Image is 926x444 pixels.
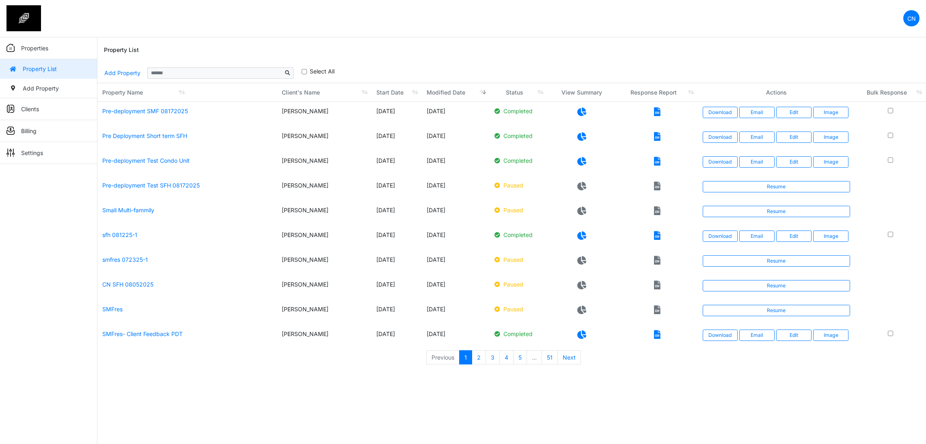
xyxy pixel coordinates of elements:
[102,256,148,263] a: smfres 072325-1
[499,350,514,365] a: 4
[703,305,850,316] a: Resume
[21,149,43,157] p: Settings
[102,108,188,114] a: Pre-deployment SMF 08172025
[494,107,542,115] p: Completed
[422,275,490,300] td: [DATE]
[422,201,490,226] td: [DATE]
[147,67,282,79] input: Sizing example input
[6,44,15,52] img: sidemenu_properties.png
[104,47,139,54] h6: Property List
[277,250,372,275] td: [PERSON_NAME]
[494,231,542,239] p: Completed
[703,206,850,217] a: Resume
[494,330,542,338] p: Completed
[422,127,490,151] td: [DATE]
[97,83,277,102] th: Property Name: activate to sort column ascending
[813,107,848,118] button: Image
[494,131,542,140] p: Completed
[490,83,547,102] th: Status: activate to sort column ascending
[486,350,500,365] a: 3
[703,330,738,341] a: Download
[277,151,372,176] td: [PERSON_NAME]
[855,83,926,102] th: Bulk Response: activate to sort column ascending
[494,255,542,264] p: Paused
[371,83,422,102] th: Start Date: activate to sort column ascending
[104,66,141,80] a: Add Property
[422,176,490,201] td: [DATE]
[21,105,39,113] p: Clients
[371,151,422,176] td: [DATE]
[277,300,372,325] td: [PERSON_NAME]
[277,83,372,102] th: Client's Name: activate to sort column ascending
[422,325,490,349] td: [DATE]
[277,102,372,127] td: [PERSON_NAME]
[371,250,422,275] td: [DATE]
[776,131,812,143] a: Edit
[739,131,775,143] button: Email
[739,231,775,242] button: Email
[703,280,850,291] a: Resume
[776,231,812,242] a: Edit
[310,67,335,75] label: Select All
[422,226,490,250] td: [DATE]
[277,176,372,201] td: [PERSON_NAME]
[102,207,154,213] a: Small Multi-fammily
[102,182,200,189] a: Pre-deployment Test SFH 08172025
[371,102,422,127] td: [DATE]
[494,206,542,214] p: Paused
[557,350,581,365] a: Next
[703,181,850,192] a: Resume
[776,330,812,341] a: Edit
[422,102,490,127] td: [DATE]
[277,226,372,250] td: [PERSON_NAME]
[277,201,372,226] td: [PERSON_NAME]
[513,350,527,365] a: 5
[6,127,15,135] img: sidemenu_billing.png
[422,151,490,176] td: [DATE]
[739,330,775,341] button: Email
[494,305,542,313] p: Paused
[371,127,422,151] td: [DATE]
[371,176,422,201] td: [DATE]
[102,157,190,164] a: Pre-deployment Test Condo Unit
[703,255,850,267] a: Resume
[494,181,542,190] p: Paused
[277,275,372,300] td: [PERSON_NAME]
[813,131,848,143] button: Image
[739,156,775,168] button: Email
[698,83,855,102] th: Actions
[472,350,486,365] a: 2
[907,14,916,23] p: CN
[494,156,542,165] p: Completed
[813,231,848,242] button: Image
[776,107,812,118] a: Edit
[371,275,422,300] td: [DATE]
[422,300,490,325] td: [DATE]
[371,325,422,349] td: [DATE]
[617,83,698,102] th: Response Report: activate to sort column ascending
[102,132,187,139] a: Pre Deployment Short term SFH
[371,300,422,325] td: [DATE]
[494,280,542,289] p: Paused
[542,350,558,365] a: 51
[739,107,775,118] button: Email
[102,231,137,238] a: sfh 081225-1
[703,231,738,242] a: Download
[277,325,372,349] td: [PERSON_NAME]
[102,306,123,313] a: SMFres
[813,330,848,341] button: Image
[371,201,422,226] td: [DATE]
[422,83,490,102] th: Modified Date: activate to sort column ascending
[459,350,472,365] a: 1
[277,127,372,151] td: [PERSON_NAME]
[422,250,490,275] td: [DATE]
[703,131,738,143] a: Download
[102,330,183,337] a: SMFres- Client Feedback PDT
[776,156,812,168] a: Edit
[703,107,738,118] a: Download
[813,156,848,168] button: Image
[547,83,617,102] th: View Summary
[21,44,48,52] p: Properties
[102,281,153,288] a: CN SFH 08052025
[703,156,738,168] a: Download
